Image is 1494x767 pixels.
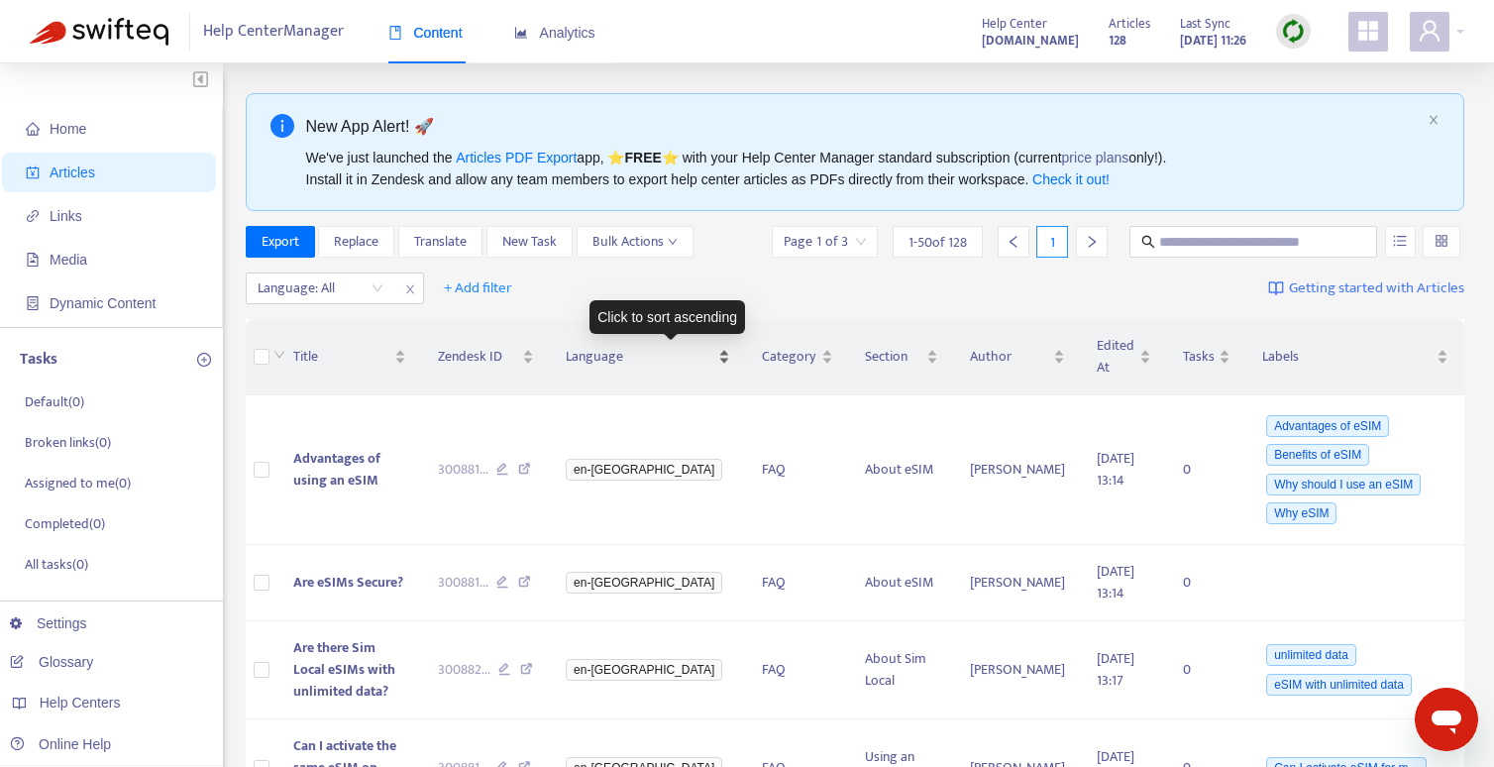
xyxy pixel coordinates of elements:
[50,164,95,180] span: Articles
[388,25,463,41] span: Content
[849,621,953,719] td: About Sim Local
[982,29,1079,52] a: [DOMAIN_NAME]
[25,554,88,575] p: All tasks ( 0 )
[954,545,1081,621] td: [PERSON_NAME]
[624,150,661,165] b: FREE
[1393,234,1407,248] span: unordered-list
[26,122,40,136] span: home
[1246,319,1464,395] th: Labels
[1180,13,1230,35] span: Last Sync
[26,209,40,223] span: link
[746,319,849,395] th: Category
[1167,395,1246,545] td: 0
[306,147,1421,190] div: We've just launched the app, ⭐ ⭐️ with your Help Center Manager standard subscription (current on...
[982,30,1079,52] strong: [DOMAIN_NAME]
[438,572,488,594] span: 300881 ...
[865,346,921,368] span: Section
[444,276,512,300] span: + Add filter
[293,447,380,492] span: Advantages of using an eSIM
[566,459,722,481] span: en-[GEOGRAPHIC_DATA]
[10,615,87,631] a: Settings
[1183,346,1215,368] span: Tasks
[1262,346,1433,368] span: Labels
[668,237,678,247] span: down
[414,231,467,253] span: Translate
[438,659,490,681] span: 300882 ...
[486,226,573,258] button: New Task
[1428,114,1440,127] button: close
[26,253,40,267] span: file-image
[26,296,40,310] span: container
[1428,114,1440,126] span: close
[1266,644,1356,666] span: unlimited data
[1097,335,1135,379] span: Edited At
[429,273,527,304] button: + Add filter
[908,232,967,253] span: 1 - 50 of 128
[1268,273,1464,304] a: Getting started with Articles
[50,252,87,268] span: Media
[1109,30,1126,52] strong: 128
[1266,415,1389,437] span: Advantages of eSIM
[1085,235,1099,249] span: right
[1007,235,1020,249] span: left
[514,25,595,41] span: Analytics
[273,349,285,361] span: down
[26,165,40,179] span: account-book
[422,319,551,395] th: Zendesk ID
[592,231,678,253] span: Bulk Actions
[849,319,953,395] th: Section
[1356,19,1380,43] span: appstore
[197,353,211,367] span: plus-circle
[1167,545,1246,621] td: 0
[1266,474,1421,495] span: Why should I use an eSIM
[388,26,402,40] span: book
[1097,560,1134,604] span: [DATE] 13:14
[1415,688,1478,751] iframe: Button to launch messaging window
[438,459,488,481] span: 300881 ...
[293,636,395,703] span: Are there Sim Local eSIMs with unlimited data?
[502,231,557,253] span: New Task
[762,346,817,368] span: Category
[306,114,1421,139] div: New App Alert! 🚀
[1289,277,1464,300] span: Getting started with Articles
[398,226,482,258] button: Translate
[566,659,722,681] span: en-[GEOGRAPHIC_DATA]
[25,513,105,534] p: Completed ( 0 )
[1167,621,1246,719] td: 0
[277,319,422,395] th: Title
[982,13,1047,35] span: Help Center
[746,545,849,621] td: FAQ
[1180,30,1246,52] strong: [DATE] 11:26
[50,208,82,224] span: Links
[566,346,714,368] span: Language
[25,473,131,493] p: Assigned to me ( 0 )
[246,226,315,258] button: Export
[550,319,746,395] th: Language
[954,319,1081,395] th: Author
[1167,319,1246,395] th: Tasks
[334,231,378,253] span: Replace
[438,346,519,368] span: Zendesk ID
[849,545,953,621] td: About eSIM
[40,695,121,711] span: Help Centers
[1266,502,1336,524] span: Why eSIM
[270,114,294,138] span: info-circle
[514,26,528,40] span: area-chart
[1266,444,1369,466] span: Benefits of eSIM
[589,300,745,334] div: Click to sort ascending
[1097,447,1134,492] span: [DATE] 13:14
[1097,647,1134,692] span: [DATE] 13:17
[262,231,299,253] span: Export
[1385,226,1416,258] button: unordered-list
[1268,280,1284,296] img: image-link
[456,150,577,165] a: Articles PDF Export
[50,295,156,311] span: Dynamic Content
[1281,19,1306,44] img: sync.dc5367851b00ba804db3.png
[746,621,849,719] td: FAQ
[1109,13,1150,35] span: Articles
[203,13,344,51] span: Help Center Manager
[1141,235,1155,249] span: search
[1266,674,1412,696] span: eSIM with unlimited data
[293,571,403,594] span: Are eSIMs Secure?
[849,395,953,545] td: About eSIM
